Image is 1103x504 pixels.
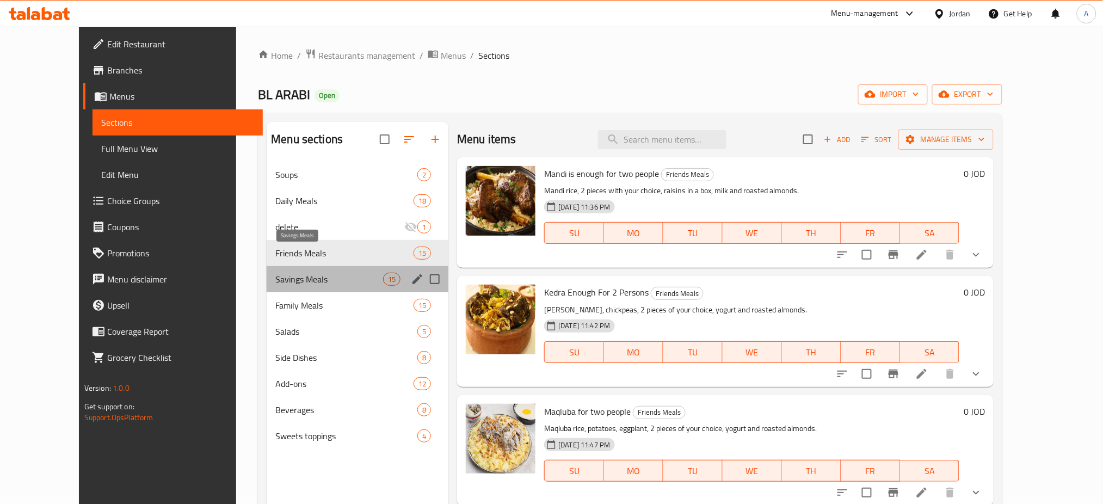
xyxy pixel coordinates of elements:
div: items [417,351,431,364]
span: Open [315,91,340,100]
span: 8 [418,353,430,363]
div: Salads5 [267,318,448,345]
span: 15 [384,274,400,285]
span: Friends Meals [662,168,713,181]
a: Sections [93,109,263,136]
div: Add-ons12 [267,371,448,397]
span: SA [904,225,955,241]
div: Savings Meals15edit [267,266,448,292]
button: MO [604,341,663,363]
span: WE [727,225,778,241]
span: Sweets toppings [275,429,417,442]
span: Family Meals [275,299,414,312]
span: Sort [861,133,891,146]
span: Soups [275,168,417,181]
h2: Menu items [457,131,516,147]
div: items [417,403,431,416]
span: export [941,88,994,101]
span: 1 [418,222,430,232]
button: FR [841,341,901,363]
h2: Menu sections [271,131,343,147]
a: Choice Groups [83,188,263,214]
span: Sort sections [396,126,422,152]
div: Jordan [950,8,971,20]
span: Add [822,133,852,146]
a: Home [258,49,293,62]
button: sort-choices [829,242,855,268]
a: Branches [83,57,263,83]
span: WE [727,345,778,360]
span: 12 [414,379,430,389]
button: SA [900,460,959,482]
span: Sections [478,49,509,62]
div: delete1 [267,214,448,240]
button: FR [841,460,901,482]
button: export [932,84,1002,105]
li: / [470,49,474,62]
button: import [858,84,928,105]
span: 15 [414,248,430,259]
a: Edit Restaurant [83,31,263,57]
span: Select to update [855,362,878,385]
span: Friends Meals [651,287,703,300]
div: Soups2 [267,162,448,188]
button: Branch-specific-item [880,242,907,268]
div: Side Dishes8 [267,345,448,371]
button: SA [900,341,959,363]
li: / [297,49,301,62]
span: Daily Meals [275,194,414,207]
div: items [414,299,431,312]
span: Manage items [907,133,985,146]
button: Sort [859,131,894,148]
span: Select to update [855,481,878,504]
a: Edit menu item [915,248,928,261]
p: Mandi rice, 2 pieces with your choice, raisins in a box, milk and roasted almonds. [544,184,959,198]
span: Menu disclaimer [107,273,255,286]
a: Support.OpsPlatform [84,410,153,425]
p: Maqluba rice, potatoes, eggplant, 2 pieces of your choice, yogurt and roasted almonds. [544,422,959,435]
button: edit [409,271,426,287]
img: Mandi is enough for two people [466,166,535,236]
span: SU [549,225,600,241]
span: Menus [441,49,466,62]
a: Coupons [83,214,263,240]
span: Friends Meals [275,247,414,260]
svg: Inactive section [404,220,417,233]
div: Friends Meals [661,168,714,181]
span: Add-ons [275,377,414,390]
span: Select section [797,128,819,151]
span: FR [846,225,896,241]
span: Mandi is enough for two people [544,165,659,182]
div: Sweets toppings4 [267,423,448,449]
span: [DATE] 11:36 PM [554,202,614,212]
div: items [417,429,431,442]
svg: Show Choices [970,367,983,380]
span: delete [275,220,404,233]
div: Open [315,89,340,102]
button: TH [782,460,841,482]
span: MO [608,345,659,360]
img: Kedra Enough For 2 Persons [466,285,535,354]
a: Full Menu View [93,136,263,162]
img: Maqluba for two people [466,404,535,474]
span: Sort items [854,131,898,148]
h6: 0 JOD [964,166,985,181]
span: Savings Meals [275,273,383,286]
span: SU [549,463,600,479]
span: Add item [819,131,854,148]
span: Version: [84,381,111,395]
span: Choice Groups [107,194,255,207]
a: Edit menu item [915,486,928,499]
span: Promotions [107,247,255,260]
span: Salads [275,325,417,338]
span: 15 [414,300,430,311]
span: TU [668,345,718,360]
h6: 0 JOD [964,285,985,300]
span: 4 [418,431,430,441]
button: SU [544,222,604,244]
span: Grocery Checklist [107,351,255,364]
div: items [414,194,431,207]
span: TH [786,225,837,241]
